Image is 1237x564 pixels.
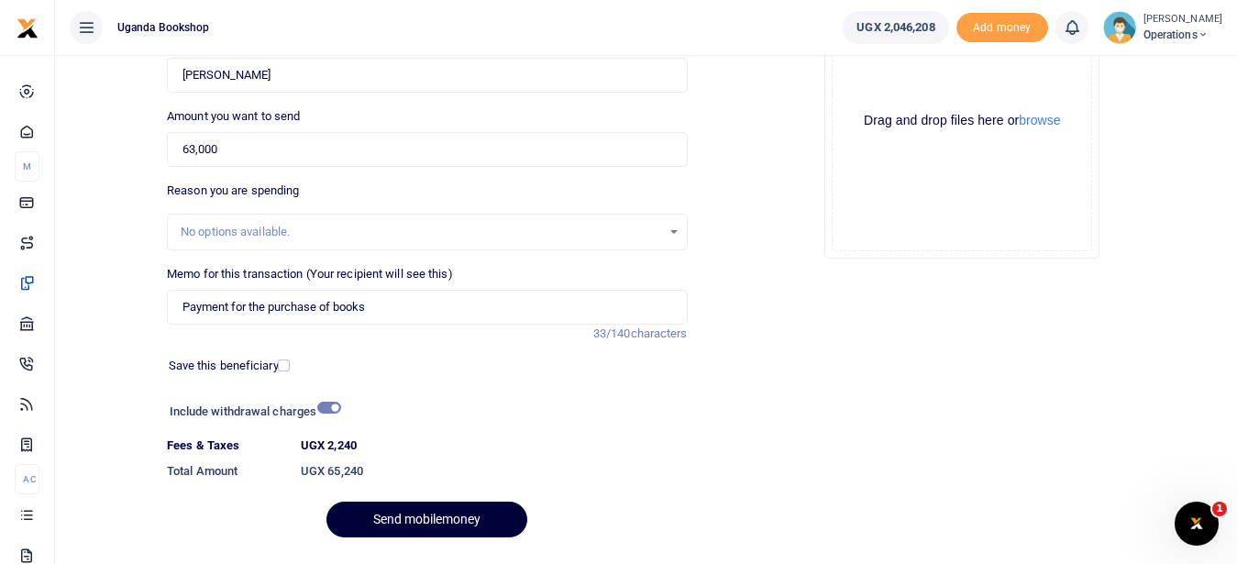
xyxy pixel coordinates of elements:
input: UGX [167,132,687,167]
span: 33/140 [593,326,631,340]
a: UGX 2,046,208 [843,11,948,44]
dt: Fees & Taxes [160,437,293,455]
span: Operations [1143,27,1222,43]
small: [PERSON_NAME] [1143,12,1222,28]
a: Add money [956,19,1048,33]
li: Toup your wallet [956,13,1048,43]
h6: UGX 65,240 [301,464,688,479]
iframe: Intercom live chat [1175,502,1219,546]
label: Save this beneficiary [169,357,279,375]
img: logo-small [17,17,39,39]
h6: Total Amount [167,464,286,479]
label: UGX 2,240 [301,437,357,455]
li: M [15,151,39,182]
input: Loading name... [167,58,687,93]
a: profile-user [PERSON_NAME] Operations [1103,11,1222,44]
li: Ac [15,464,39,494]
span: 1 [1212,502,1227,516]
img: profile-user [1103,11,1136,44]
input: Enter extra information [167,290,687,325]
span: Uganda bookshop [110,19,217,36]
li: Wallet ballance [835,11,955,44]
span: Add money [956,13,1048,43]
label: Amount you want to send [167,107,300,126]
span: characters [631,326,688,340]
label: Reason you are spending [167,182,299,200]
a: logo-small logo-large logo-large [17,20,39,34]
label: Memo for this transaction (Your recipient will see this) [167,265,453,283]
span: UGX 2,046,208 [856,18,934,37]
h6: Include withdrawal charges [170,404,333,419]
div: No options available. [181,223,660,241]
button: Send mobilemoney [326,502,527,537]
div: Drag and drop files here or [833,112,1091,129]
button: browse [1019,114,1060,127]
